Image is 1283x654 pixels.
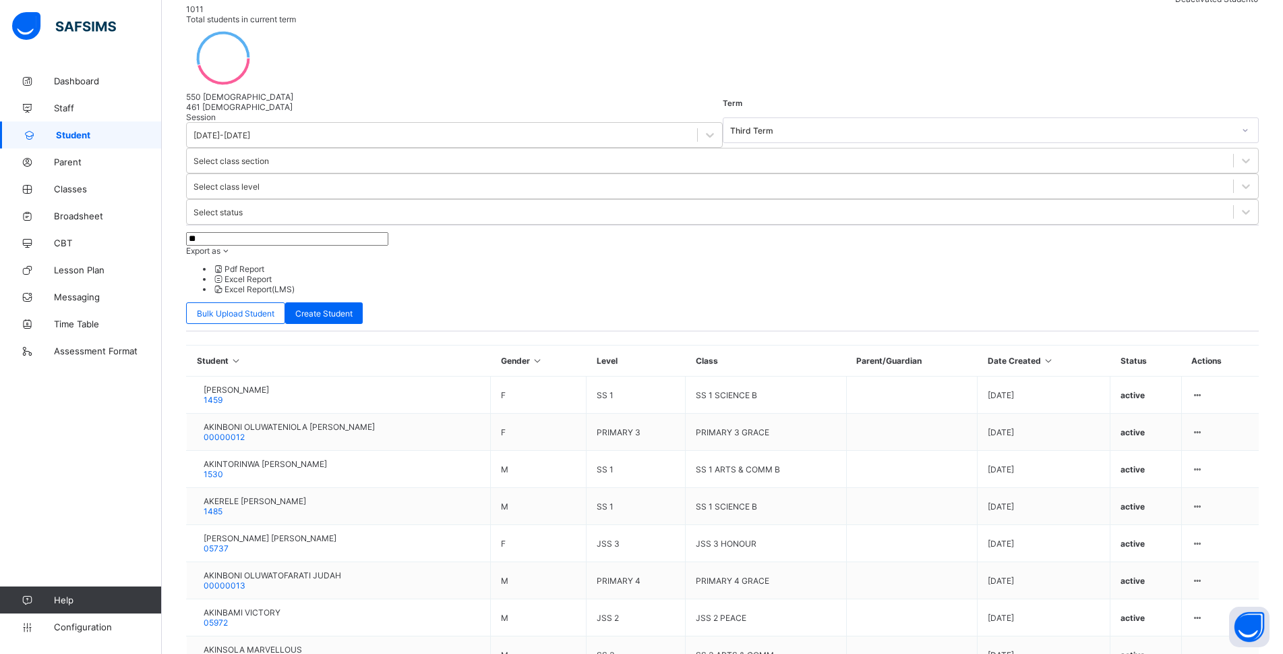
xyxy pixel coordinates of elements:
span: [PERSON_NAME] [PERSON_NAME] [204,533,336,543]
span: AKINBAMI VICTORY [204,607,280,618]
td: [DATE] [978,377,1110,414]
span: Bulk Upload Student [197,308,274,319]
td: [DATE] [978,451,1110,488]
span: 00000012 [204,432,245,442]
span: Broadsheet [54,211,162,221]
span: Lesson Plan [54,265,162,275]
span: Messaging [54,292,162,302]
span: Staff [54,103,162,113]
span: 00000013 [204,580,245,591]
td: [DATE] [978,562,1110,599]
div: Third Term [730,125,1234,135]
li: dropdown-list-item-null-0 [213,264,1259,274]
i: Sort in Ascending Order [532,356,543,366]
span: Total students in current term [186,14,296,24]
span: Classes [54,184,162,194]
td: SS 1 ARTS & COMM B [686,451,847,488]
td: PRIMARY 3 GRACE [686,414,847,451]
td: PRIMARY 4 [587,562,686,599]
span: 1485 [204,506,222,516]
td: M [491,599,587,636]
span: [PERSON_NAME] [204,385,269,395]
span: 05737 [204,543,229,553]
th: Level [587,346,686,377]
i: Sort in Ascending Order [1043,356,1054,366]
span: 1530 [204,469,223,479]
span: Configuration [54,622,161,632]
td: SS 1 [587,488,686,525]
td: SS 1 [587,451,686,488]
div: [DATE]-[DATE] [193,130,250,140]
th: Status [1110,346,1182,377]
span: 461 [186,102,200,112]
li: dropdown-list-item-null-2 [213,284,1259,294]
td: M [491,451,587,488]
span: 1459 [204,395,222,405]
span: active [1121,390,1145,400]
td: JSS 3 HONOUR [686,525,847,562]
img: safsims [12,12,116,40]
td: F [491,525,587,562]
td: F [491,377,587,414]
button: Open asap [1229,607,1270,647]
li: dropdown-list-item-null-1 [213,274,1259,284]
span: active [1121,539,1145,549]
td: SS 1 SCIENCE B [686,488,847,525]
th: Parent/Guardian [846,346,977,377]
td: [DATE] [978,488,1110,525]
span: active [1121,501,1145,512]
div: Select class section [193,156,269,166]
th: Class [686,346,847,377]
td: M [491,562,587,599]
span: Create Student [295,308,353,319]
div: Select status [193,207,243,217]
td: [DATE] [978,599,1110,636]
span: active [1121,464,1145,474]
span: active [1121,427,1145,437]
td: M [491,488,587,525]
td: SS 1 [587,377,686,414]
span: Parent [54,157,162,167]
span: 550 [186,92,201,102]
td: JSS 2 [587,599,686,636]
td: JSS 2 PEACE [686,599,847,636]
span: 05972 [204,618,228,628]
span: Dashboard [54,76,162,86]
span: 1011 [186,4,204,14]
span: Help [54,595,161,605]
div: Select class level [193,182,260,192]
th: Date Created [978,346,1110,377]
span: AKINTORINWA [PERSON_NAME] [204,459,327,469]
span: AKINBONI OLUWATENIOLA [PERSON_NAME] [204,422,375,432]
i: Sort in Ascending Order [231,356,242,366]
th: Student [187,346,491,377]
span: CBT [54,238,162,248]
span: Session [186,112,216,122]
span: Student [56,130,162,140]
span: Export as [186,246,220,256]
td: JSS 3 [587,525,686,562]
span: [DEMOGRAPHIC_DATA] [203,92,293,102]
span: Time Table [54,319,162,329]
td: [DATE] [978,414,1110,451]
th: Actions [1181,346,1259,377]
span: Term [723,99,742,108]
span: Assessment Format [54,346,162,356]
td: F [491,414,587,451]
span: AKERELE [PERSON_NAME] [204,496,306,506]
span: [DEMOGRAPHIC_DATA] [202,102,293,112]
span: active [1121,576,1145,586]
td: [DATE] [978,525,1110,562]
td: SS 1 SCIENCE B [686,377,847,414]
td: PRIMARY 4 GRACE [686,562,847,599]
span: AKINBONI OLUWATOFARATI JUDAH [204,570,341,580]
span: active [1121,613,1145,623]
td: PRIMARY 3 [587,414,686,451]
th: Gender [491,346,587,377]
